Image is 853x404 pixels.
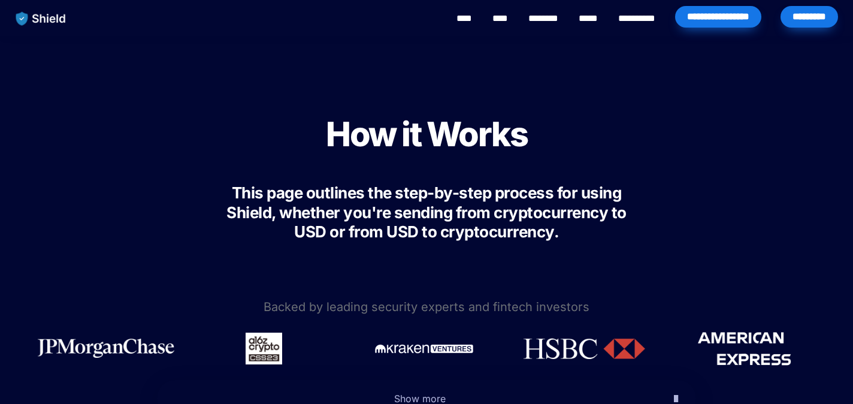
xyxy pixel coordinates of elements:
[226,183,630,241] span: This page outlines the step-by-step process for using Shield, whether you're sending from cryptoc...
[264,300,589,314] span: Backed by leading security experts and fintech investors
[10,6,72,31] img: website logo
[326,114,527,155] span: How it Works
